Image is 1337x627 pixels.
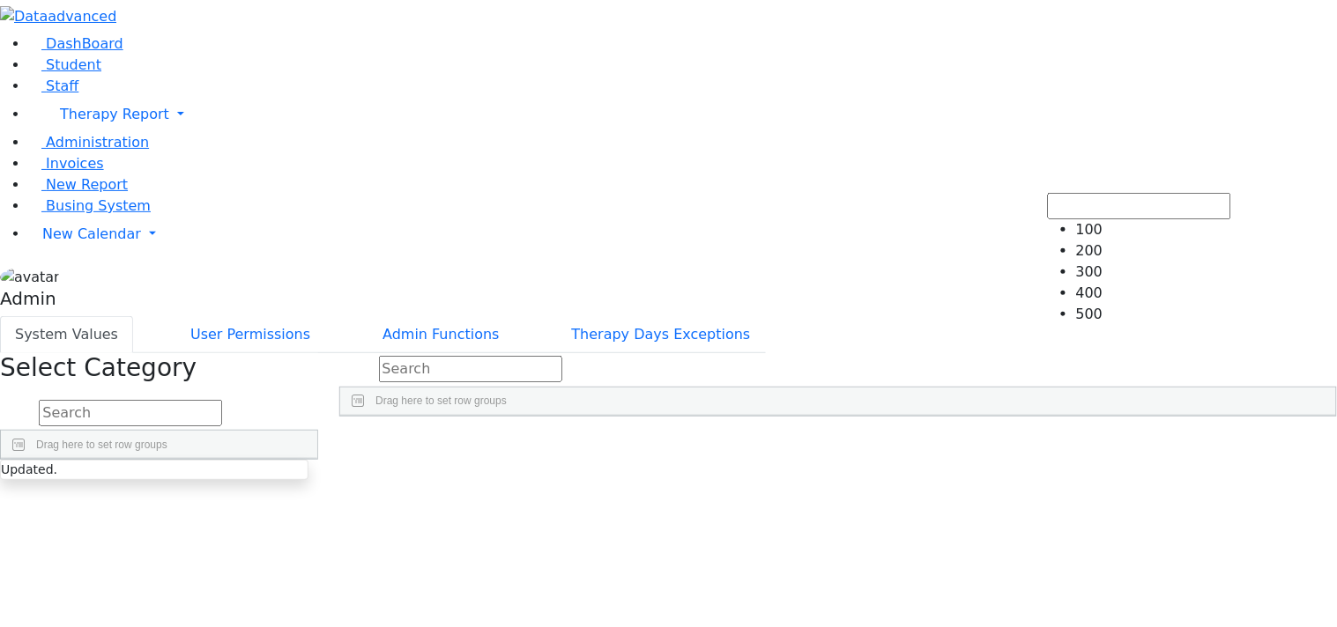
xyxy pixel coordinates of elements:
a: Busing System [28,197,151,214]
span: Staff [46,77,78,94]
button: User Permissions [175,316,325,353]
input: Search [1048,193,1231,219]
a: New Report [28,176,128,193]
span: Drag here to set row groups [375,395,507,407]
button: Therapy Days Exceptions [557,316,766,353]
a: New Calendar [28,217,1337,252]
input: Search [379,356,562,382]
span: New Calendar [42,225,141,242]
span: Therapy Report [60,106,169,122]
a: Administration [28,134,149,151]
button: Admin Functions [368,316,514,353]
span: Student [46,56,101,73]
a: DashBoard [28,35,123,52]
span: Administration [46,134,149,151]
span: New Report [46,176,128,193]
li: 500 [1076,304,1231,325]
li: 200 [1076,240,1231,262]
span: Busing System [46,197,151,214]
a: Student [28,56,101,73]
span: Drag here to set row groups [36,439,167,451]
a: Invoices [28,155,104,172]
div: Updated. [1,461,308,479]
span: DashBoard [46,35,123,52]
li: 400 [1076,283,1231,304]
input: Search [39,400,222,426]
span: Invoices [46,155,104,172]
li: 100 [1076,219,1231,240]
a: Therapy Report [28,97,1337,132]
a: Staff [28,77,78,94]
li: 300 [1076,262,1231,283]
